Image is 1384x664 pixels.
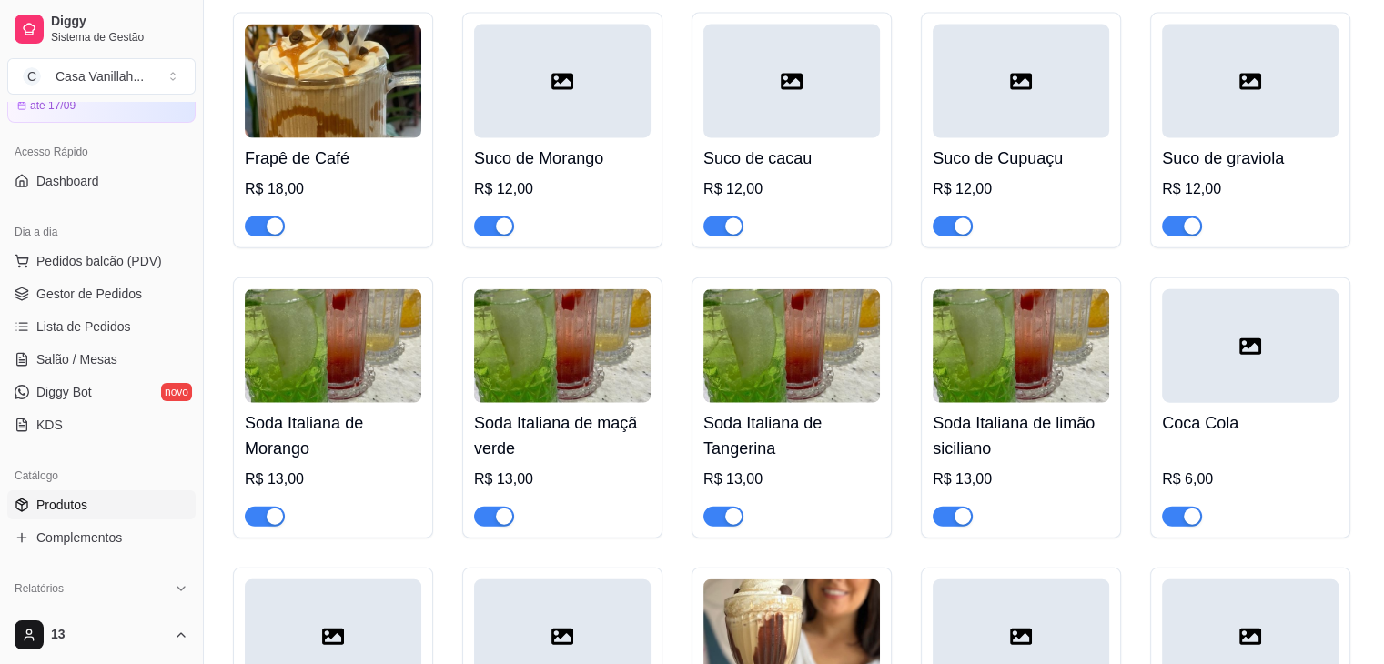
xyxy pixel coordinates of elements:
button: Pedidos balcão (PDV) [7,246,196,276]
img: product-image [703,289,880,403]
div: R$ 12,00 [1162,178,1339,200]
div: R$ 12,00 [474,178,651,200]
div: R$ 13,00 [933,468,1109,490]
div: R$ 12,00 [703,178,880,200]
span: 13 [51,627,167,643]
span: Pedidos balcão (PDV) [36,252,162,270]
img: product-image [245,25,421,138]
h4: Soda Italiana de Morango [245,410,421,461]
img: product-image [474,289,651,403]
span: KDS [36,416,63,434]
div: Casa Vanillah ... [56,67,144,86]
a: Dashboard [7,166,196,196]
a: Salão / Mesas [7,345,196,374]
a: KDS [7,410,196,439]
span: Complementos [36,528,122,547]
span: C [23,67,41,86]
div: Acesso Rápido [7,137,196,166]
a: Relatórios de vendas [7,603,196,632]
a: Produtos [7,490,196,519]
img: product-image [245,289,421,403]
h4: Soda Italiana de maçã verde [474,410,651,461]
div: R$ 13,00 [703,468,880,490]
h4: Suco de Cupuaçu [933,146,1109,171]
span: Lista de Pedidos [36,317,131,336]
h4: Frapê de Café [245,146,421,171]
img: product-image [933,289,1109,403]
span: Sistema de Gestão [51,30,188,45]
span: Diggy Bot [36,383,92,401]
a: Complementos [7,523,196,552]
a: DiggySistema de Gestão [7,7,196,51]
span: Diggy [51,14,188,30]
a: Lista de Pedidos [7,312,196,341]
span: Produtos [36,496,87,514]
div: R$ 6,00 [1162,468,1339,490]
span: Salão / Mesas [36,350,117,368]
h4: Suco de Morango [474,146,651,171]
h4: Soda Italiana de Tangerina [703,410,880,461]
h4: Coca Cola [1162,410,1339,436]
button: Select a team [7,58,196,95]
div: R$ 12,00 [933,178,1109,200]
div: R$ 13,00 [474,468,651,490]
a: Diggy Botnovo [7,377,196,407]
span: Gestor de Pedidos [36,285,142,303]
h4: Suco de cacau [703,146,880,171]
div: R$ 13,00 [245,468,421,490]
div: R$ 18,00 [245,178,421,200]
article: até 17/09 [30,98,76,113]
button: 13 [7,613,196,657]
h4: Suco de graviola [1162,146,1339,171]
span: Relatórios [15,581,64,596]
span: Dashboard [36,172,99,190]
a: Gestor de Pedidos [7,279,196,308]
div: Catálogo [7,461,196,490]
div: Dia a dia [7,217,196,246]
h4: Soda Italiana de limão siciliano [933,410,1109,461]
